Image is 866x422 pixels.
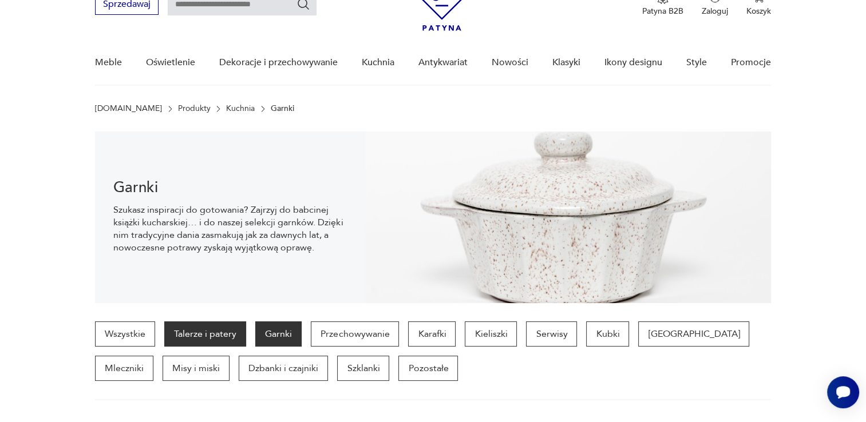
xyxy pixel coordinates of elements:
[492,41,528,85] a: Nowości
[255,321,302,347] a: Garnki
[219,41,338,85] a: Dekoracje i przechowywanie
[746,6,771,17] p: Koszyk
[95,321,155,347] a: Wszystkie
[526,321,577,347] a: Serwisy
[638,321,749,347] a: [GEOGRAPHIC_DATA]
[731,41,771,85] a: Promocje
[827,376,859,408] iframe: Smartsupp widget button
[146,41,195,85] a: Oświetlenie
[552,41,580,85] a: Klasyki
[95,1,159,9] a: Sprzedawaj
[95,356,153,381] a: Mleczniki
[311,321,399,347] a: Przechowywanie
[95,104,162,113] a: [DOMAIN_NAME]
[226,104,255,113] a: Kuchnia
[271,104,294,113] p: Garnki
[586,321,629,347] a: Kubki
[702,6,728,17] p: Zaloguj
[398,356,458,381] a: Pozostałe
[113,181,347,194] h1: Garnki
[365,132,770,303] img: Garnki
[164,321,246,347] a: Talerze i patery
[163,356,230,381] a: Misy i miski
[465,321,517,347] a: Kieliszki
[239,356,328,381] a: Dzbanki i czajniki
[418,41,468,85] a: Antykwariat
[178,104,211,113] a: Produkty
[686,41,707,85] a: Style
[337,356,389,381] a: Szklanki
[362,41,394,85] a: Kuchnia
[642,6,683,17] p: Patyna B2B
[604,41,662,85] a: Ikony designu
[95,41,122,85] a: Meble
[408,321,456,347] a: Karafki
[113,204,347,254] p: Szukasz inspiracji do gotowania? Zajrzyj do babcinej książki kucharskiej… i do naszej selekcji ga...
